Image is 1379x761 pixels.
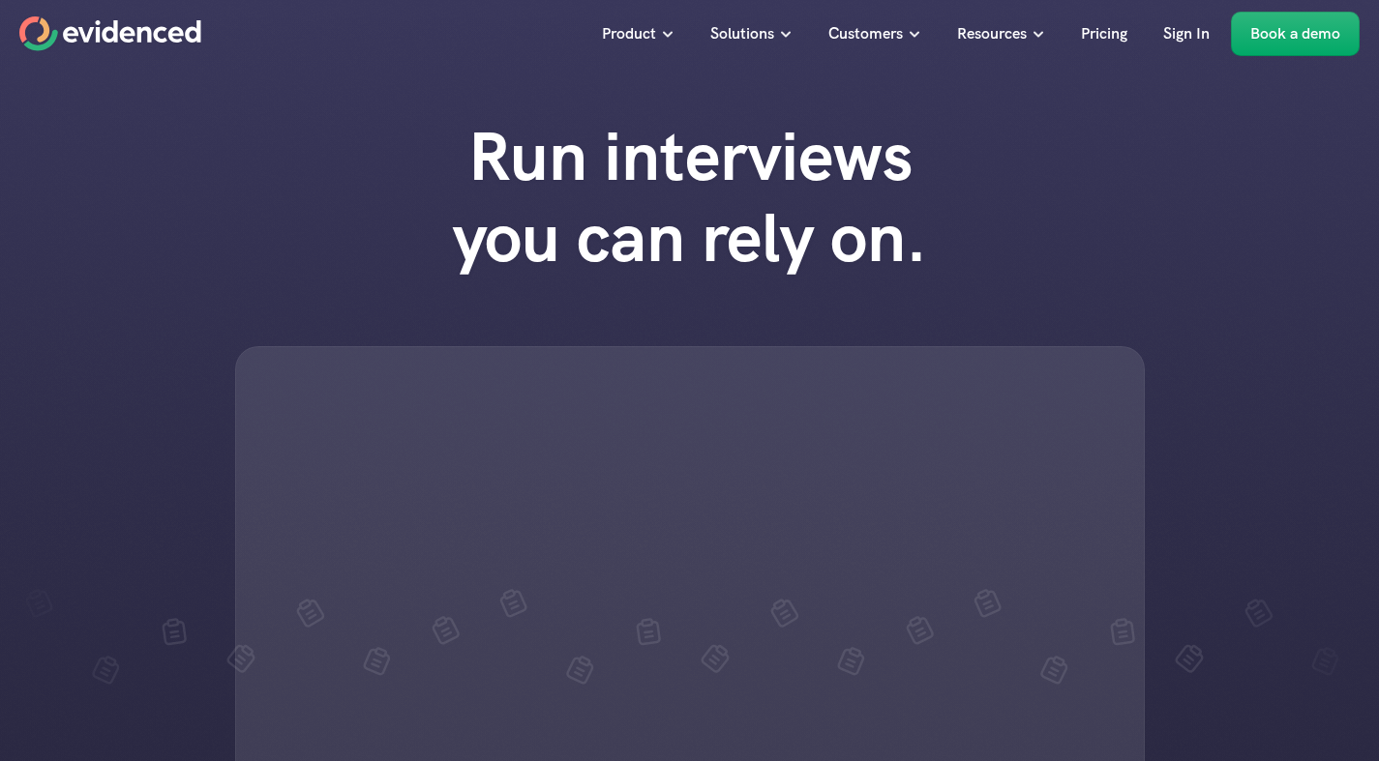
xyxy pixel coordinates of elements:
p: Book a demo [1250,21,1340,46]
p: Solutions [710,21,774,46]
p: Pricing [1081,21,1127,46]
h1: Run interviews you can rely on. [414,116,966,278]
p: Sign In [1163,21,1210,46]
p: Resources [957,21,1027,46]
a: Pricing [1066,12,1142,56]
a: Sign In [1149,12,1224,56]
p: Customers [828,21,903,46]
a: Home [19,16,201,51]
a: Book a demo [1231,12,1360,56]
p: Product [602,21,656,46]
